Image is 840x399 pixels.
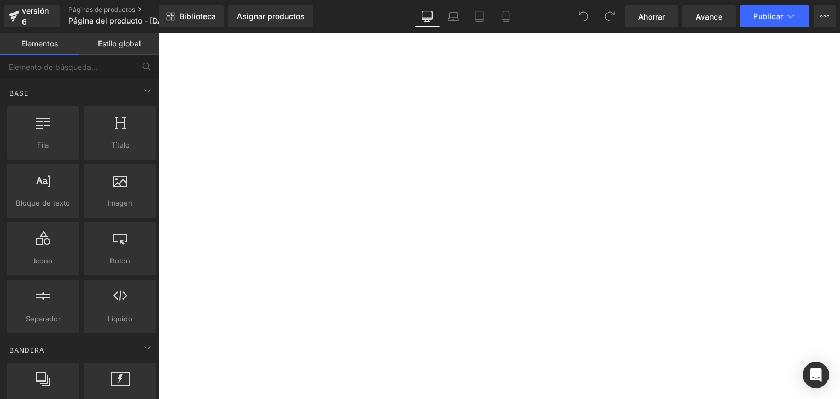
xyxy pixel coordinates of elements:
[16,198,70,207] font: Bloque de texto
[414,5,440,27] a: De oficina
[108,198,132,207] font: Imagen
[493,5,519,27] a: Móvil
[179,11,216,21] font: Biblioteca
[4,5,60,27] a: versión 6
[21,39,58,48] font: Elementos
[638,12,665,21] font: Ahorrar
[98,39,141,48] font: Estilo global
[110,256,130,265] font: Botón
[466,5,493,27] a: Tableta
[111,140,130,149] font: Título
[573,5,594,27] button: Deshacer
[696,12,722,21] font: Avance
[237,11,305,21] font: Asignar productos
[803,362,829,388] div: Abrir Intercom Messenger
[753,11,783,21] font: Publicar
[159,5,224,27] a: Nueva Biblioteca
[682,5,736,27] a: Avance
[814,5,836,27] button: Más
[68,5,194,14] a: Páginas de productos
[68,5,135,14] font: Páginas de productos
[440,5,466,27] a: Computadora portátil
[34,256,52,265] font: Icono
[9,89,28,97] font: Base
[22,6,49,26] font: versión 6
[740,5,809,27] button: Publicar
[37,140,49,149] font: Fila
[26,314,61,323] font: Separador
[108,314,132,323] font: Líquido
[9,346,44,354] font: Bandera
[68,16,270,25] font: Página del producto - [DATE][PERSON_NAME] 12:20:31
[599,5,621,27] button: Rehacer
